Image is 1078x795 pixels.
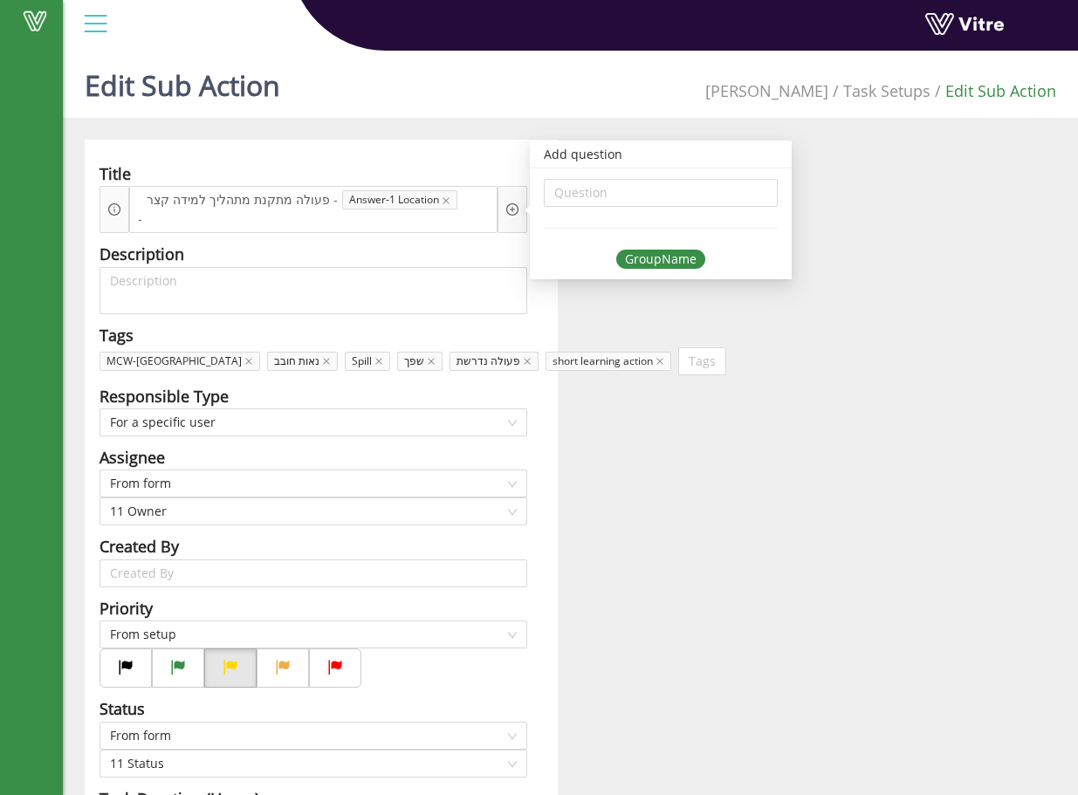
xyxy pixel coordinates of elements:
[530,140,792,168] div: Add question
[397,352,443,371] span: שפך
[244,357,253,366] span: close
[100,534,179,559] div: Created By
[450,352,539,371] span: פעולה נדרשת
[616,250,705,269] div: GroupName
[442,196,450,205] span: close
[506,203,518,216] span: plus-circle
[100,596,153,620] div: Priority
[100,384,229,408] div: Responsible Type
[100,242,184,266] div: Description
[85,44,280,118] h1: Edit Sub Action
[110,723,517,749] span: From form
[142,190,342,209] span: פעולה מתקנת מתהליך למידה קצר -
[100,161,131,186] div: Title
[267,352,338,371] span: נאות חובב
[100,323,134,347] div: Tags
[110,470,517,497] span: From form
[345,352,390,371] span: Spill
[427,357,436,366] span: close
[100,445,165,469] div: Assignee
[110,621,517,648] span: From setup
[110,498,517,524] span: 11 Owner
[100,696,145,721] div: Status
[110,409,517,435] span: For a specific user
[930,79,1056,103] li: Edit Sub Action
[110,750,517,777] span: 11 Status
[546,352,671,371] span: short learning action
[656,357,664,366] span: close
[342,190,457,209] span: Answer-1 Location
[134,209,205,229] span: -
[523,357,532,366] span: close
[100,352,260,371] span: MCW-[GEOGRAPHIC_DATA]
[843,80,930,101] a: Task Setups
[322,357,331,366] span: close
[705,80,828,101] span: 379
[374,357,383,366] span: close
[108,203,120,216] span: info-circle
